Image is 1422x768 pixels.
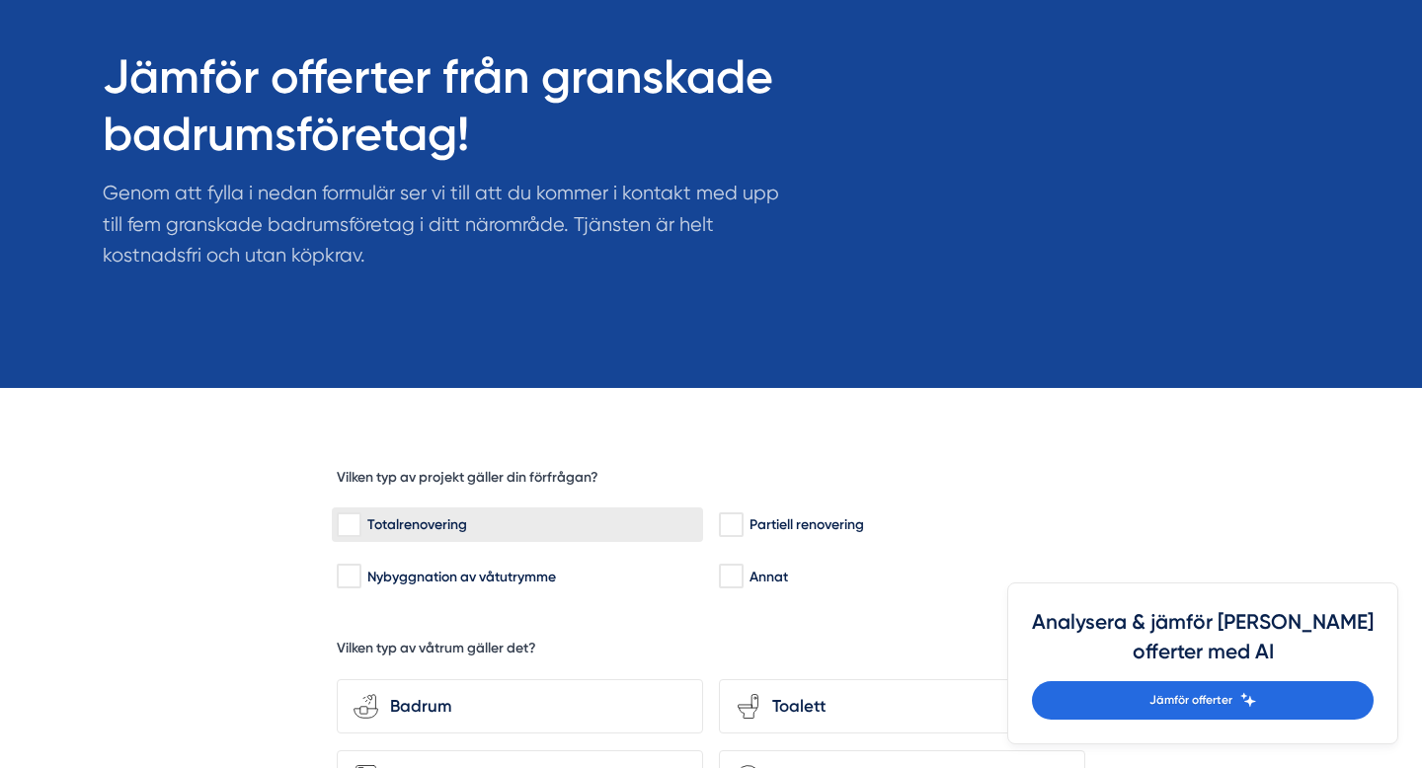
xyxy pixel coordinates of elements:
h4: Analysera & jämför [PERSON_NAME] offerter med AI [1032,607,1374,681]
a: Jämför offerter [1032,681,1374,720]
input: Nybyggnation av våtutrymme [337,567,359,586]
span: Jämför offerter [1149,691,1232,710]
h5: Vilken typ av våtrum gäller det? [337,639,536,663]
h1: Jämför offerter från granskade badrumsföretag! [103,48,800,178]
p: Genom att fylla i nedan formulär ser vi till att du kommer i kontakt med upp till fem granskade b... [103,178,800,280]
input: Totalrenovering [337,515,359,535]
h5: Vilken typ av projekt gäller din förfrågan? [337,468,598,493]
input: Partiell renovering [719,515,742,535]
input: Annat [719,567,742,586]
